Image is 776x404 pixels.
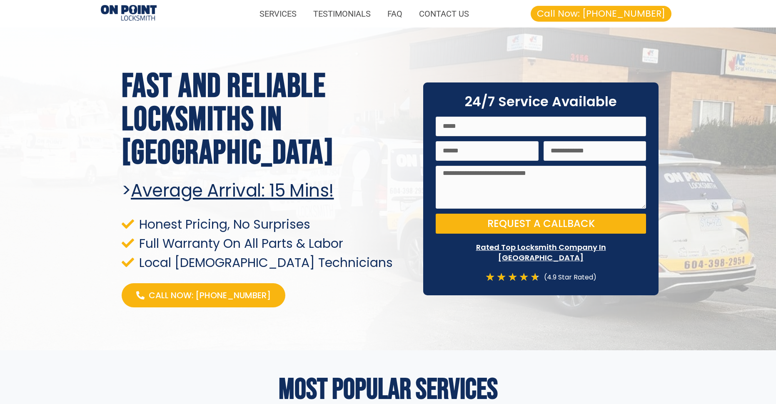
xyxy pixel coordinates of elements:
img: Locksmiths Locations 1 [101,5,157,22]
h2: 24/7 Service Available [436,95,646,108]
i: ★ [519,272,529,283]
u: Average arrival: 15 Mins! [131,178,334,203]
i: ★ [508,272,517,283]
i: ★ [497,272,506,283]
i: ★ [530,272,540,283]
span: Call Now: [PHONE_NUMBER] [149,289,271,301]
i: ★ [485,272,495,283]
span: Request a Callback [487,219,595,229]
p: Rated Top Locksmith Company In [GEOGRAPHIC_DATA] [436,242,646,263]
h2: > [122,180,411,201]
a: CONTACT US [411,4,477,23]
div: (4.9 Star Rated) [540,272,596,283]
span: Local [DEMOGRAPHIC_DATA] Technicians [137,257,393,268]
h1: Fast and Reliable Locksmiths In [GEOGRAPHIC_DATA] [122,70,411,170]
a: Call Now: [PHONE_NUMBER] [531,6,671,22]
button: Request a Callback [436,214,646,234]
span: Call Now: [PHONE_NUMBER] [537,9,665,18]
a: Call Now: [PHONE_NUMBER] [122,283,285,307]
a: SERVICES [251,4,305,23]
a: TESTIMONIALS [305,4,379,23]
form: On Point Locksmith Victoria Form [436,117,646,239]
div: 4.7/5 [485,272,540,283]
nav: Menu [165,4,477,23]
a: FAQ [379,4,411,23]
span: Honest Pricing, No Surprises [137,219,310,230]
span: Full Warranty On All Parts & Labor [137,238,343,249]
